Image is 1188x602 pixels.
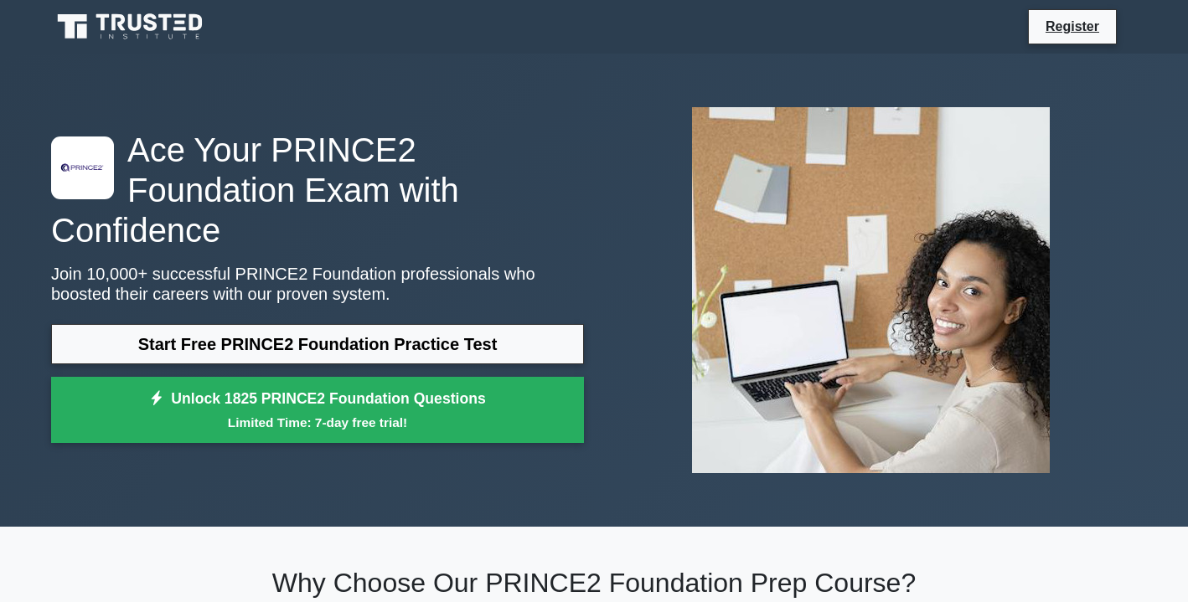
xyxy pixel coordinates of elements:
[51,264,584,304] p: Join 10,000+ successful PRINCE2 Foundation professionals who boosted their careers with our prove...
[72,413,563,432] small: Limited Time: 7-day free trial!
[51,324,584,364] a: Start Free PRINCE2 Foundation Practice Test
[1036,16,1109,37] a: Register
[51,377,584,444] a: Unlock 1825 PRINCE2 Foundation QuestionsLimited Time: 7-day free trial!
[51,130,584,250] h1: Ace Your PRINCE2 Foundation Exam with Confidence
[51,567,1137,599] h2: Why Choose Our PRINCE2 Foundation Prep Course?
